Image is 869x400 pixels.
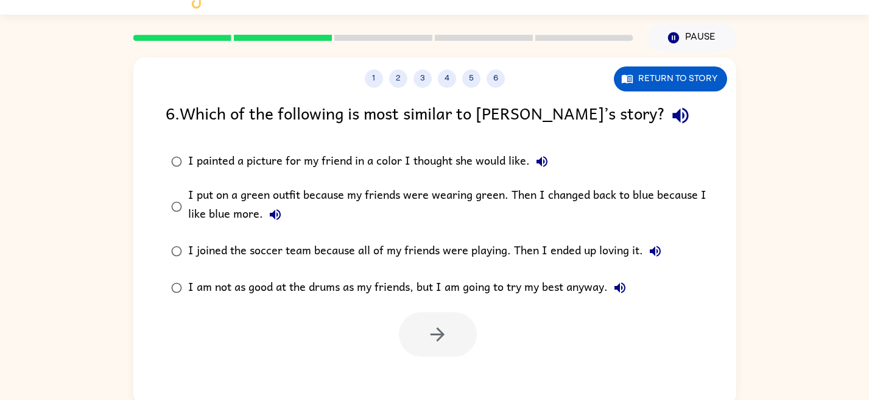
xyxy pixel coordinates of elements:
div: I joined the soccer team because all of my friends were playing. Then I ended up loving it. [188,239,667,263]
button: Return to story [614,66,727,91]
div: 6 . Which of the following is most similar to [PERSON_NAME]’s story? [166,100,704,131]
button: Pause [648,24,736,52]
button: I put on a green outfit because my friends were wearing green. Then I changed back to blue becaus... [263,202,287,227]
button: 6 [487,70,505,88]
div: I painted a picture for my friend in a color I thought she would like. [188,149,554,174]
button: I joined the soccer team because all of my friends were playing. Then I ended up loving it. [643,239,667,263]
button: 1 [365,70,383,88]
button: 2 [389,70,407,88]
div: I am not as good at the drums as my friends, but I am going to try my best anyway. [188,276,632,300]
button: 4 [438,70,456,88]
button: 3 [413,70,432,88]
button: I painted a picture for my friend in a color I thought she would like. [530,149,554,174]
div: I put on a green outfit because my friends were wearing green. Then I changed back to blue becaus... [188,186,720,227]
button: 5 [462,70,480,88]
button: I am not as good at the drums as my friends, but I am going to try my best anyway. [608,276,632,300]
